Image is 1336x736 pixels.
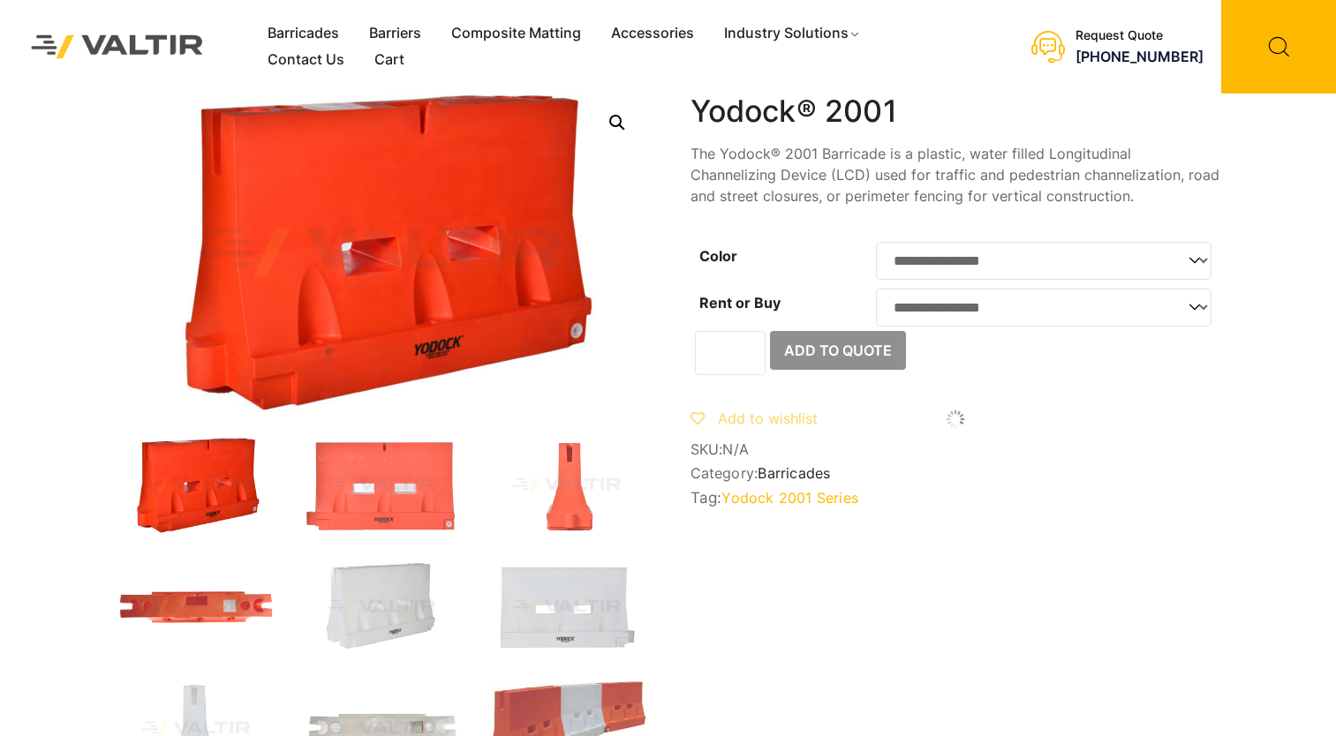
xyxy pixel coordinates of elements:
a: [PHONE_NUMBER] [1076,48,1204,65]
img: 2001_Org_Front.jpg [302,438,461,533]
img: 2001_Org_Top.jpg [117,560,276,655]
input: Product quantity [695,331,766,375]
div: Request Quote [1076,28,1204,43]
a: Barriers [354,20,436,47]
span: Category: [691,465,1220,482]
img: 2001_Org_3Q-1.jpg [117,438,276,533]
a: Barricades [253,20,354,47]
a: Yodock 2001 Series [721,489,858,507]
a: Accessories [596,20,709,47]
span: Tag: [691,489,1220,507]
p: The Yodock® 2001 Barricade is a plastic, water filled Longitudinal Channelizing Device (LCD) used... [691,143,1220,207]
a: Cart [359,47,419,73]
h1: Yodock® 2001 [691,94,1220,130]
img: 2001_Nat_3Q-1.jpg [302,560,461,655]
span: N/A [722,440,749,458]
label: Color [699,247,737,265]
label: Rent or Buy [699,294,781,312]
a: Contact Us [253,47,359,73]
button: Add to Quote [770,331,906,370]
img: Valtir Rentals [13,17,222,76]
a: Industry Solutions [709,20,876,47]
img: 2001_Org_Side.jpg [487,438,646,533]
img: 2001_Nat_Front.jpg [487,560,646,655]
a: Barricades [758,464,830,482]
a: Composite Matting [436,20,596,47]
span: SKU: [691,441,1220,458]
